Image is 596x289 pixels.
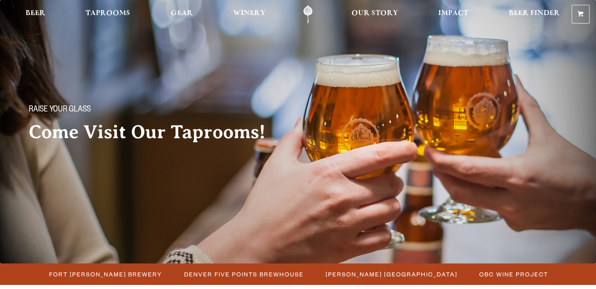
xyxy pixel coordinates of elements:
[509,10,560,17] span: Beer Finder
[179,268,308,280] a: Denver Five Points Brewhouse
[352,10,398,17] span: Our Story
[228,5,271,24] a: Winery
[438,10,468,17] span: Impact
[165,5,198,24] a: Gear
[29,122,282,142] h2: Come Visit Our Taprooms!
[184,268,304,280] span: Denver Five Points Brewhouse
[504,5,565,24] a: Beer Finder
[171,10,193,17] span: Gear
[293,5,323,24] a: Odell Home
[29,105,91,116] span: Raise your glass
[321,268,461,280] a: [PERSON_NAME] [GEOGRAPHIC_DATA]
[433,5,474,24] a: Impact
[474,268,552,280] a: OBC Wine Project
[80,5,135,24] a: Taprooms
[86,10,130,17] span: Taprooms
[233,10,266,17] span: Winery
[26,10,45,17] span: Beer
[20,5,51,24] a: Beer
[49,268,162,280] span: Fort [PERSON_NAME] Brewery
[326,268,457,280] span: [PERSON_NAME] [GEOGRAPHIC_DATA]
[44,268,166,280] a: Fort [PERSON_NAME] Brewery
[346,5,403,24] a: Our Story
[479,268,548,280] span: OBC Wine Project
